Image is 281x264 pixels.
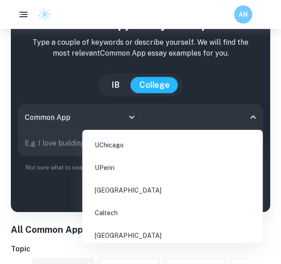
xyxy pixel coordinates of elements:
li: UChicago [86,135,259,156]
button: IB [102,77,129,93]
h1: All Common App Essay Examples [11,223,270,236]
button: AN [234,5,252,24]
li: UPenn [86,157,259,178]
button: Close [247,111,259,123]
p: Type a couple of keywords or describe yourself. We will find the most relevant Common App essay e... [18,37,263,59]
img: Clastify logo [38,8,51,21]
li: [GEOGRAPHIC_DATA] [86,180,259,201]
h6: Topic [11,244,270,255]
h6: AN [238,9,249,19]
a: Clastify logo [32,8,51,21]
div: Common App [18,104,140,130]
input: E.g. I love building drones, I used to be ashamed of my name... [18,130,237,156]
li: Caltech [86,203,259,223]
p: Not sure what to search for? You can always look through our example Common App essays below for ... [18,163,263,182]
button: College [130,77,179,93]
li: [GEOGRAPHIC_DATA] [86,225,259,246]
